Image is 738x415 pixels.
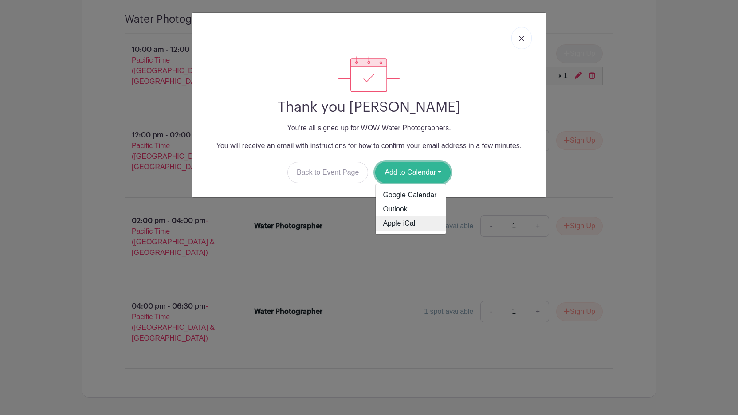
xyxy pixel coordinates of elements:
[376,188,446,202] a: Google Calendar
[376,202,446,216] a: Outlook
[376,216,446,231] a: Apple iCal
[199,99,539,116] h2: Thank you [PERSON_NAME]
[199,141,539,151] p: You will receive an email with instructions for how to confirm your email address in a few minutes.
[375,162,451,183] button: Add to Calendar
[338,56,400,92] img: signup_complete-c468d5dda3e2740ee63a24cb0ba0d3ce5d8a4ecd24259e683200fb1569d990c8.svg
[519,36,524,41] img: close_button-5f87c8562297e5c2d7936805f587ecaba9071eb48480494691a3f1689db116b3.svg
[199,123,539,133] p: You're all signed up for WOW Water Photographers.
[287,162,369,183] a: Back to Event Page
